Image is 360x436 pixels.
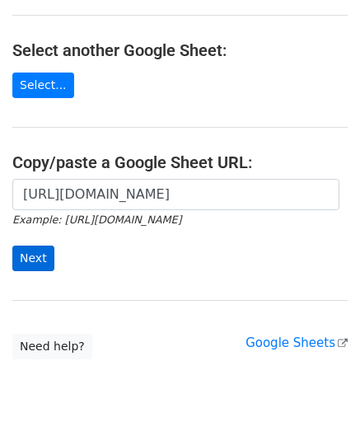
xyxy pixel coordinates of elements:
input: Paste your Google Sheet URL here [12,179,339,210]
h4: Select another Google Sheet: [12,40,348,60]
input: Next [12,246,54,271]
small: Example: [URL][DOMAIN_NAME] [12,213,181,226]
a: Need help? [12,334,92,359]
iframe: Chat Widget [278,357,360,436]
a: Google Sheets [245,335,348,350]
a: Select... [12,73,74,98]
h4: Copy/paste a Google Sheet URL: [12,152,348,172]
